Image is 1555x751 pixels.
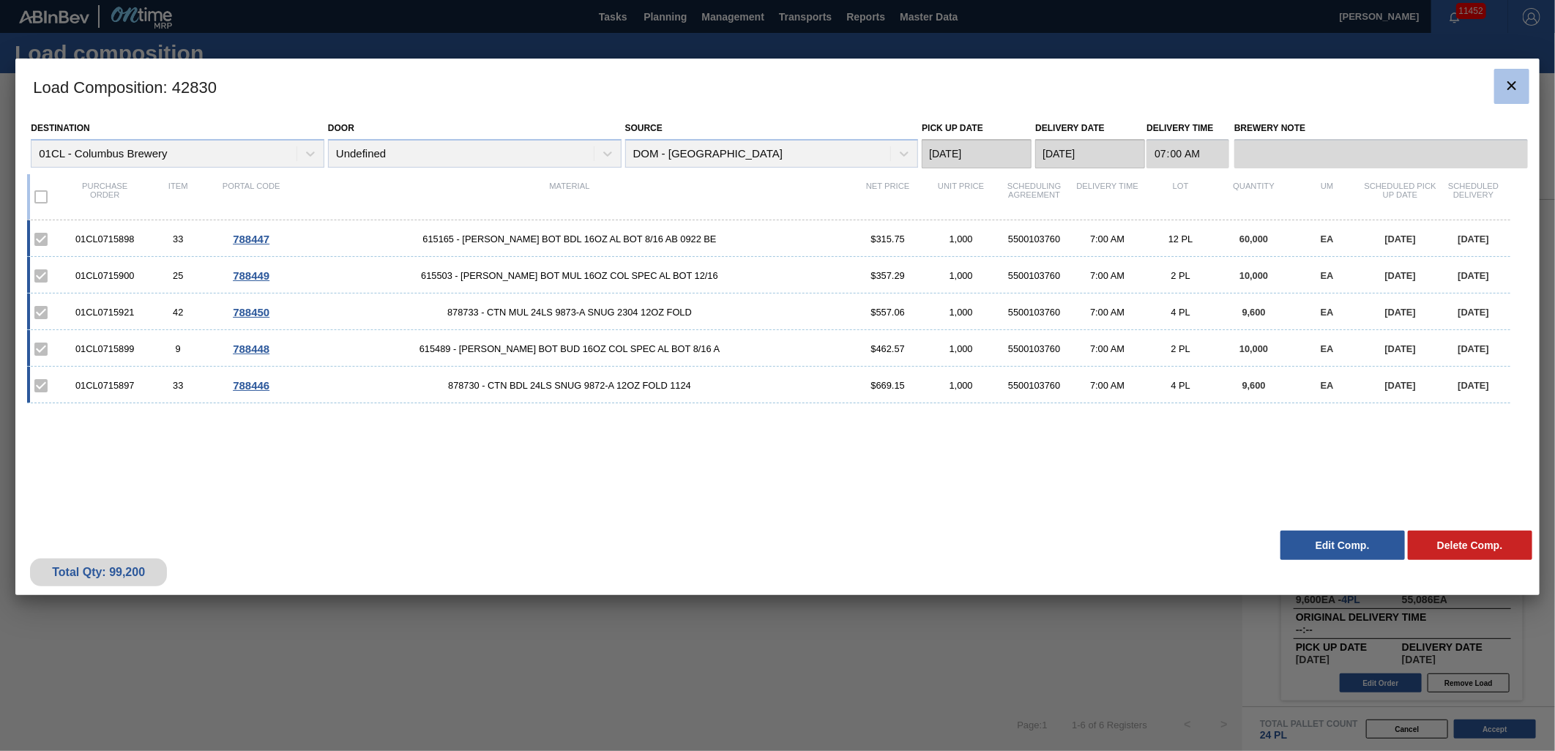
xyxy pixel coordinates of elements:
input: mm/dd/yyyy [1035,139,1145,168]
div: Item [141,182,215,212]
div: 1,000 [925,343,998,354]
div: Delivery Time [1071,182,1144,212]
div: 7:00 AM [1071,270,1144,281]
label: Delivery Date [1035,123,1104,133]
span: 615489 - CARR BOT BUD 16OZ COL SPEC AL BOT 8/16 A [288,343,851,354]
span: 788448 [233,343,269,355]
div: 5500103760 [998,233,1071,244]
label: Door [328,123,354,133]
div: 33 [141,233,215,244]
div: $357.29 [851,270,925,281]
label: Delivery Time [1146,118,1229,139]
div: 01CL0715897 [68,380,141,391]
div: 4 PL [1144,380,1217,391]
div: 12 PL [1144,233,1217,244]
span: 615165 - CARR BOT BDL 16OZ AL BOT 8/16 AB 0922 BE [288,233,851,244]
span: 9,600 [1242,307,1266,318]
span: [DATE] [1458,307,1489,318]
span: [DATE] [1385,380,1416,391]
span: EA [1321,270,1334,281]
div: 1,000 [925,380,998,391]
span: 788450 [233,306,269,318]
div: Portal code [215,182,288,212]
div: 01CL0715921 [68,307,141,318]
div: 9 [141,343,215,354]
span: 10,000 [1239,343,1268,354]
div: 7:00 AM [1071,343,1144,354]
div: 42 [141,307,215,318]
div: Material [288,182,851,212]
span: EA [1321,233,1334,244]
div: Scheduling Agreement [998,182,1071,212]
div: $669.15 [851,380,925,391]
div: 33 [141,380,215,391]
span: [DATE] [1385,270,1416,281]
div: Go to Order [215,233,288,245]
span: [DATE] [1385,343,1416,354]
span: [DATE] [1385,233,1416,244]
span: 788447 [233,233,269,245]
div: 5500103760 [998,270,1071,281]
div: 7:00 AM [1071,307,1144,318]
div: Scheduled Pick up Date [1364,182,1437,212]
label: Destination [31,123,89,133]
label: Source [625,123,663,133]
div: 5500103760 [998,380,1071,391]
span: 878730 - CTN BDL 24LS SNUG 9872-A 12OZ FOLD 1124 [288,380,851,391]
span: [DATE] [1385,307,1416,318]
div: 5500103760 [998,307,1071,318]
div: 1,000 [925,307,998,318]
span: 615503 - CARR BOT MUL 16OZ COL SPEC AL BOT 12/16 [288,270,851,281]
div: Total Qty: 99,200 [41,566,156,579]
div: 7:00 AM [1071,233,1144,244]
button: Delete Comp. [1408,531,1532,560]
div: $557.06 [851,307,925,318]
div: 01CL0715898 [68,233,141,244]
div: $462.57 [851,343,925,354]
div: Purchase order [68,182,141,212]
button: Edit Comp. [1280,531,1405,560]
div: Go to Order [215,269,288,282]
span: [DATE] [1458,343,1489,354]
h3: Load Composition : 42830 [15,59,1540,114]
div: 2 PL [1144,343,1217,354]
div: 1,000 [925,233,998,244]
span: EA [1321,307,1334,318]
input: mm/dd/yyyy [922,139,1032,168]
div: 01CL0715899 [68,343,141,354]
div: Unit Price [925,182,998,212]
div: Go to Order [215,306,288,318]
div: Lot [1144,182,1217,212]
span: EA [1321,380,1334,391]
span: 9,600 [1242,380,1266,391]
span: EA [1321,343,1334,354]
div: Go to Order [215,379,288,392]
div: Net Price [851,182,925,212]
span: [DATE] [1458,380,1489,391]
span: 10,000 [1239,270,1268,281]
div: 25 [141,270,215,281]
span: [DATE] [1458,233,1489,244]
span: 60,000 [1239,233,1268,244]
div: 01CL0715900 [68,270,141,281]
span: 878733 - CTN MUL 24LS 9873-A SNUG 2304 12OZ FOLD [288,307,851,318]
div: 5500103760 [998,343,1071,354]
div: UM [1291,182,1364,212]
label: Brewery Note [1234,118,1528,139]
div: Go to Order [215,343,288,355]
div: Quantity [1217,182,1291,212]
div: 2 PL [1144,270,1217,281]
span: 788446 [233,379,269,392]
span: 788449 [233,269,269,282]
div: Scheduled Delivery [1437,182,1510,212]
div: 1,000 [925,270,998,281]
div: 4 PL [1144,307,1217,318]
div: $315.75 [851,233,925,244]
label: Pick up Date [922,123,983,133]
span: [DATE] [1458,270,1489,281]
div: 7:00 AM [1071,380,1144,391]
